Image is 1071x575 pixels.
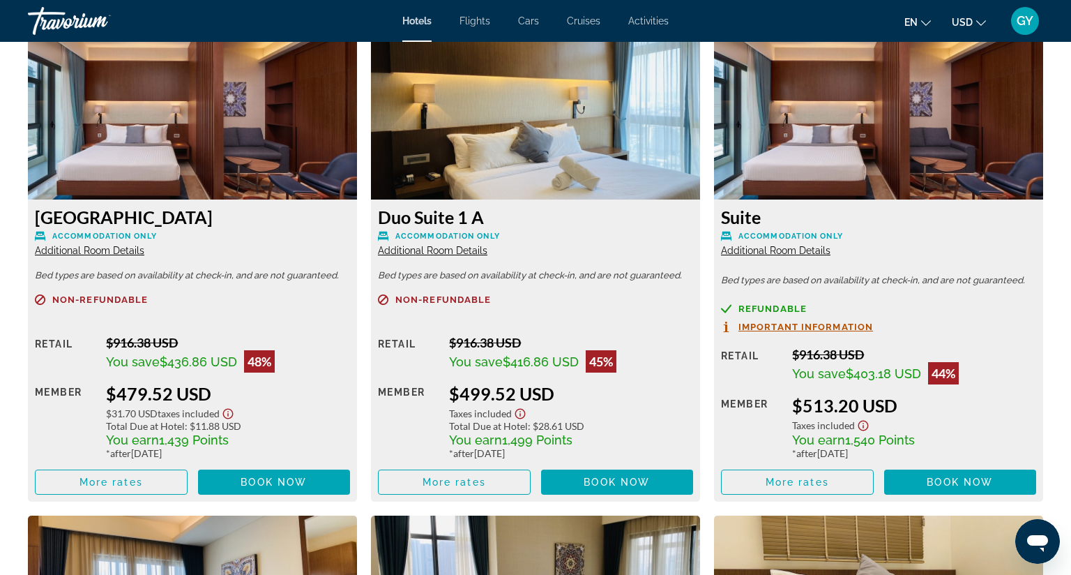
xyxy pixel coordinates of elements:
span: You save [106,354,160,369]
button: Show Taxes and Fees disclaimer [220,404,236,420]
span: Additional Room Details [378,245,487,256]
span: Accommodation Only [395,232,500,241]
span: Additional Room Details [35,245,144,256]
button: More rates [35,470,188,495]
div: Member [35,383,96,459]
div: $916.38 USD [449,335,693,350]
div: $479.52 USD [106,383,350,404]
span: 1,499 Points [502,433,572,447]
a: Activities [628,15,669,27]
button: Change language [904,12,931,32]
span: Non-refundable [52,295,148,304]
span: after [110,447,131,459]
div: Member [378,383,439,459]
div: * [DATE] [792,447,1036,459]
span: More rates [423,477,486,488]
a: Refundable [721,304,1036,314]
iframe: Кнопка запуска окна обмена сообщениями [1015,519,1060,564]
button: Change currency [952,12,986,32]
span: 1,540 Points [845,433,915,447]
button: More rates [721,470,874,495]
p: Bed types are based on availability at check-in, and are not guaranteed. [378,271,693,281]
button: Important Information [721,321,873,333]
span: Total Due at Hotel [449,420,528,432]
span: $436.86 USD [160,354,237,369]
p: Bed types are based on availability at check-in, and are not guaranteed. [35,271,350,281]
button: Show Taxes and Fees disclaimer [512,404,529,420]
span: Total Due at Hotel [106,420,185,432]
button: Show Taxes and Fees disclaimer [855,416,872,432]
a: Cars [518,15,539,27]
span: Non-refundable [395,295,491,304]
span: Additional Room Details [721,245,830,256]
span: Book now [584,477,650,488]
div: $916.38 USD [792,347,1036,362]
div: * [DATE] [106,447,350,459]
span: You earn [792,433,845,447]
span: $31.70 USD [106,408,158,419]
div: $499.52 USD [449,383,693,404]
span: $416.86 USD [503,354,579,369]
span: en [904,17,918,28]
div: : $28.61 USD [449,420,693,432]
span: after [796,447,817,459]
span: Book now [927,477,993,488]
a: Hotels [402,15,432,27]
h3: [GEOGRAPHIC_DATA] [35,207,350,227]
div: $916.38 USD [106,335,350,350]
span: Book now [241,477,307,488]
span: Accommodation Only [738,232,843,241]
button: Book now [541,470,694,495]
span: 1,439 Points [159,433,229,447]
span: after [453,447,474,459]
button: More rates [378,470,531,495]
div: 48% [244,350,275,373]
span: More rates [79,477,143,488]
span: Taxes included [792,419,855,431]
span: More rates [766,477,829,488]
a: Travorium [28,3,167,39]
span: Important Information [738,322,873,331]
a: Cruises [567,15,600,27]
div: : $11.88 USD [106,420,350,432]
div: Retail [35,335,96,373]
span: Taxes included [449,408,512,419]
div: Retail [721,347,782,384]
span: USD [952,17,973,28]
span: You save [792,366,846,381]
div: * [DATE] [449,447,693,459]
img: Suite [714,25,1043,200]
div: $513.20 USD [792,395,1036,416]
button: Book now [884,470,1037,495]
span: Refundable [738,304,807,313]
p: Bed types are based on availability at check-in, and are not guaranteed. [721,276,1036,285]
span: Accommodation Only [52,232,157,241]
h3: Duo Suite 1 A [378,207,693,227]
div: 44% [928,362,959,384]
button: User Menu [1007,6,1043,36]
img: Duo Suite 1 A [371,25,700,200]
div: Member [721,395,782,459]
a: Flights [459,15,490,27]
button: Book now [198,470,351,495]
span: You earn [449,433,502,447]
span: Taxes included [158,408,220,419]
span: You earn [106,433,159,447]
h3: Suite [721,207,1036,227]
span: $403.18 USD [846,366,921,381]
span: GY [1017,14,1033,28]
span: You save [449,354,503,369]
div: Retail [378,335,439,373]
img: City View Suite [28,25,357,200]
div: 45% [586,350,616,373]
